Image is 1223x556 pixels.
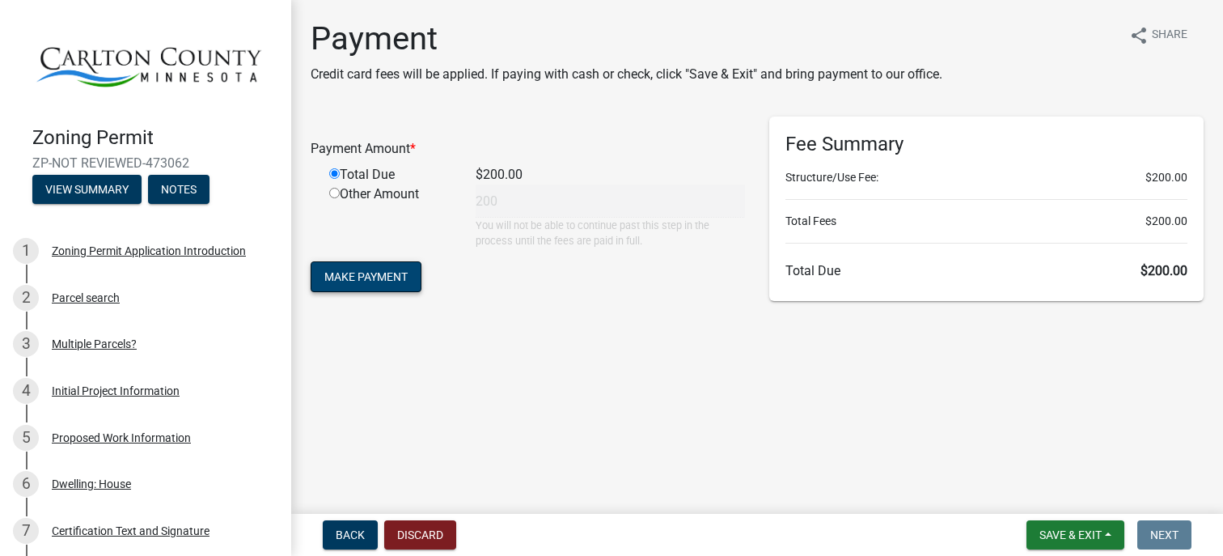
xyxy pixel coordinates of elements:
span: $200.00 [1140,263,1187,278]
h1: Payment [311,19,942,58]
div: Parcel search [52,292,120,303]
div: Proposed Work Information [52,432,191,444]
span: Next [1150,528,1179,541]
div: Zoning Permit Application Introduction [52,245,246,257]
div: 7 [13,518,39,544]
button: Make Payment [311,261,421,292]
h6: Fee Summary [785,133,1187,156]
li: Structure/Use Fee: [785,169,1187,186]
span: Share [1152,26,1187,45]
button: Next [1137,520,1191,550]
span: Save & Exit [1039,528,1102,541]
button: shareShare [1116,19,1200,51]
span: Back [336,528,365,541]
span: $200.00 [1145,213,1187,230]
button: Discard [384,520,456,550]
button: Back [323,520,378,550]
div: 2 [13,285,39,311]
img: Carlton County, Minnesota [32,17,265,109]
div: Total Due [317,165,463,185]
div: Payment Amount [298,139,757,159]
div: Initial Project Information [52,385,180,397]
p: Credit card fees will be applied. If paying with cash or check, click "Save & Exit" and bring pay... [311,65,942,84]
div: Multiple Parcels? [52,338,137,350]
wm-modal-confirm: Notes [148,185,209,197]
button: Save & Exit [1026,520,1124,550]
li: Total Fees [785,213,1187,230]
div: Certification Text and Signature [52,525,209,537]
span: $200.00 [1145,169,1187,186]
div: 3 [13,331,39,357]
div: 5 [13,425,39,451]
div: 4 [13,378,39,404]
i: share [1129,26,1149,45]
div: 1 [13,238,39,264]
h4: Zoning Permit [32,126,278,150]
div: Other Amount [317,185,463,248]
div: Dwelling: House [52,478,131,490]
div: $200.00 [463,165,757,185]
button: View Summary [32,175,142,204]
button: Notes [148,175,209,204]
span: ZP-NOT REVIEWED-473062 [32,155,259,171]
div: 6 [13,471,39,497]
h6: Total Due [785,263,1187,278]
wm-modal-confirm: Summary [32,185,142,197]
